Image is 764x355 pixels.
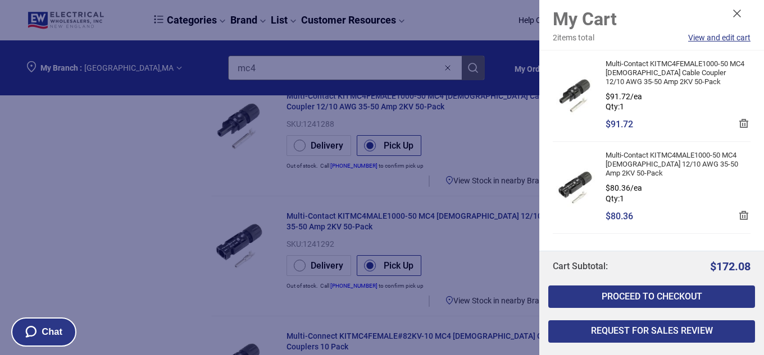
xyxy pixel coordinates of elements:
button: remove [737,117,751,132]
a: Multi-Contact KITMC4FEMALE1000-50 MC4 [DEMOGRAPHIC_DATA] Cable Coupler 12/10 AWG 35-50 Amp 2KV 50... [606,59,745,86]
span: 2 items total [553,33,594,42]
div: Section row [606,117,751,132]
a: PROCEED TO CHECKOUT [548,285,755,308]
div: Section row [606,151,751,178]
span: / ea [606,183,642,192]
div: Section row [553,50,751,142]
a: REQUEST FOR SALES REVIEW [539,317,764,346]
div: REQUEST FOR SALES REVIEW [549,324,754,338]
span: $80.36 [606,211,633,222]
span: / ea [606,92,642,101]
button: remove [737,209,751,224]
button: Chat [11,317,76,347]
img: Multi-Contact KITMC4MALE1000-50 MC4 Male 12/10 AWG 35-50 Amp 2KV 50-Pack [553,165,597,209]
span: PROCEED TO CHECKOUT [549,292,754,301]
a: Multi-Contact KITMC4MALE1000-50 MC4 [DEMOGRAPHIC_DATA] 12/10 AWG 35-50 Amp 2KV 50-Pack [606,151,745,178]
div: Section row [606,209,751,224]
div: Section row [539,251,764,355]
img: Multi-Contact KITMC4FEMALE1000-50 MC4 Female Cable Coupler 12/10 AWG 35-50 Amp 2KV 50-Pack [553,73,597,117]
div: Section row [606,59,751,86]
button: REQUEST FOR SALES REVIEW [548,320,755,343]
span: Chat [42,326,62,337]
span: $ 80 . 36 [606,183,630,192]
span: Cart Subtotal: [553,261,608,271]
div: Qty: 1 [606,102,751,111]
span: $172.08 [710,260,751,273]
span: $ 91 . 72 [606,92,630,101]
a: View and edit cart [688,33,751,42]
div: Section row [553,142,751,234]
h3: My Cart [539,9,764,30]
span: $91.72 [606,119,633,130]
div: Qty: 1 [606,194,751,203]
